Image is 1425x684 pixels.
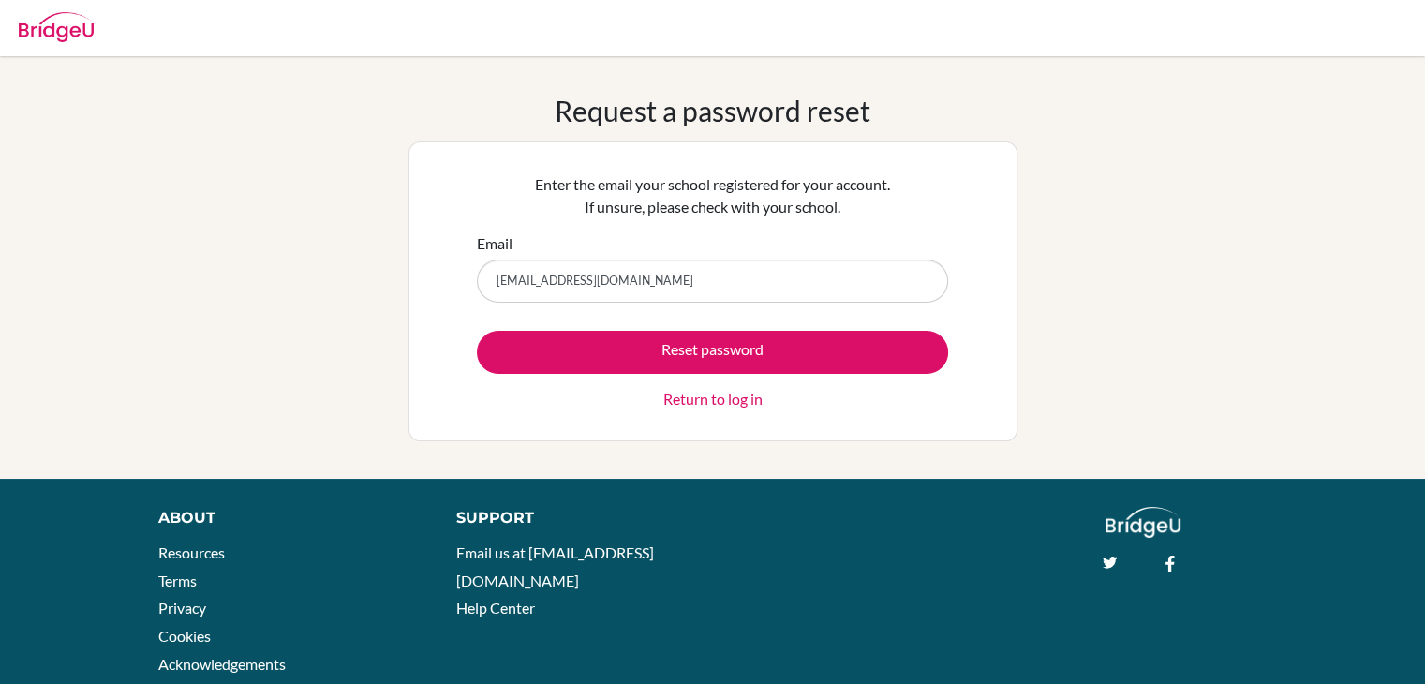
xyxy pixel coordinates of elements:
a: Cookies [158,627,211,645]
img: logo_white@2x-f4f0deed5e89b7ecb1c2cc34c3e3d731f90f0f143d5ea2071677605dd97b5244.png [1106,507,1181,538]
a: Resources [158,543,225,561]
div: Support [456,507,692,529]
h1: Request a password reset [555,94,870,127]
p: Enter the email your school registered for your account. If unsure, please check with your school. [477,173,948,218]
label: Email [477,232,512,255]
a: Privacy [158,599,206,617]
a: Return to log in [663,388,763,410]
a: Help Center [456,599,535,617]
a: Acknowledgements [158,655,286,673]
button: Reset password [477,331,948,374]
a: Email us at [EMAIL_ADDRESS][DOMAIN_NAME] [456,543,654,589]
a: Terms [158,572,197,589]
img: Bridge-U [19,12,94,42]
div: About [158,507,414,529]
